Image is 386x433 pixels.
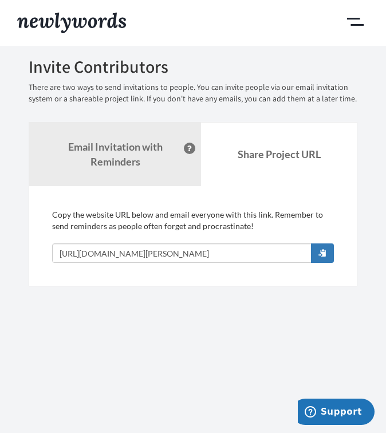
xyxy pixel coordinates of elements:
h2: Invite Contributors [29,57,357,76]
img: Newlywords logo [17,13,126,33]
iframe: Opens a widget where you can chat to one of our agents [298,399,375,427]
div: Copy the website URL below and email everyone with this link. Remember to send reminders as peopl... [52,209,334,263]
strong: Email Invitation with Reminders [68,140,163,168]
b: Share Project URL [238,148,321,160]
p: There are two ways to send invitations to people. You can invite people via our email invitation ... [29,82,357,105]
